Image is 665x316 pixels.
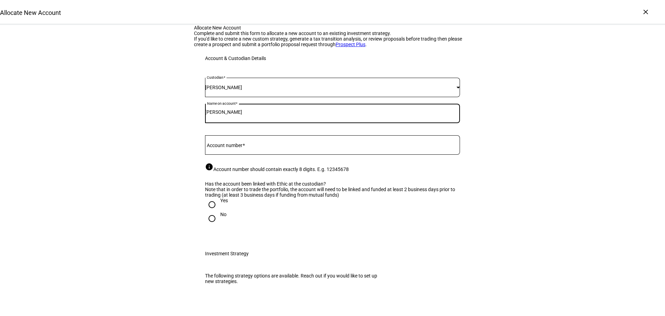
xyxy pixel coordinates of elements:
div: Allocate New Account [194,25,471,31]
div: × [640,6,651,17]
input: Account number [205,141,460,146]
div: Has the account been linked with Ethic at the custodian? [205,181,460,187]
div: Investment Strategy [205,251,249,256]
mat-icon: info [205,163,213,171]
div: Account & Custodian Details [205,55,266,61]
div: Complete and submit this form to allocate a new account to an existing investment strategy. [194,31,471,36]
mat-label: Custodian [207,75,223,79]
div: If you'd like to create a new custom strategy, generate a tax transition analysis, or review prop... [194,36,471,47]
div: The following strategy options are available. Reach out if you would like to set up new strategies. [205,273,383,284]
span: [PERSON_NAME] [205,85,242,90]
div: Note that in order to trade the portfolio, the account will need to be linked and funded at least... [205,187,460,198]
div: No [220,212,227,217]
div: Account number should contain exactly 8 digits. E.g. 12345678 [205,163,460,172]
div: Yes [220,198,228,203]
mat-label: Account number [207,143,242,148]
a: Prospect Plus [336,42,365,47]
mat-label: Name on account [207,101,236,105]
